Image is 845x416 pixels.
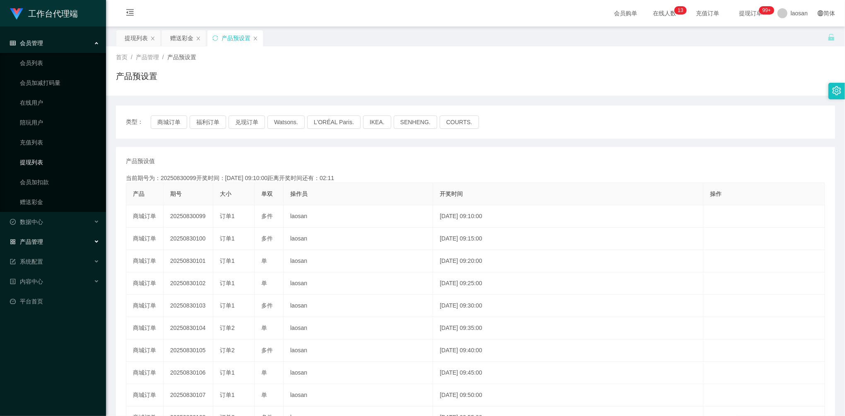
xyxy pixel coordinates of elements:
span: 单 [261,257,267,264]
td: [DATE] 09:35:00 [433,317,703,339]
i: 图标: close [150,36,155,41]
span: 订单1 [220,235,235,242]
i: 图标: profile [10,279,16,284]
a: 图标: dashboard平台首页 [10,293,99,310]
p: 1 [678,6,681,14]
td: laosan [284,384,433,406]
td: laosan [284,362,433,384]
div: 提现列表 [125,30,148,46]
div: 当前期号为：20250830099开奖时间：[DATE] 09:10:00距离开奖时间还有：02:11 [126,174,825,183]
a: 会员加扣款 [20,174,99,190]
i: 图标: unlock [828,34,835,41]
span: 操作 [710,190,722,197]
button: IKEA. [363,115,391,129]
td: [DATE] 09:50:00 [433,384,703,406]
h1: 产品预设置 [116,70,157,82]
button: L'ORÉAL Paris. [307,115,361,129]
td: [DATE] 09:30:00 [433,295,703,317]
a: 在线用户 [20,94,99,111]
td: 20250830103 [164,295,213,317]
span: 产品管理 [10,238,43,245]
td: 商城订单 [126,272,164,295]
td: 20250830101 [164,250,213,272]
span: 会员管理 [10,40,43,46]
button: SENHENG. [394,115,437,129]
td: [DATE] 09:45:00 [433,362,703,384]
span: 单双 [261,190,273,197]
td: 20250830100 [164,228,213,250]
span: 单 [261,392,267,398]
span: 单 [261,325,267,331]
sup: 13 [674,6,686,14]
td: laosan [284,295,433,317]
span: 单 [261,280,267,286]
button: 商城订单 [151,115,187,129]
p: 3 [681,6,684,14]
span: 订单1 [220,213,235,219]
img: logo.9652507e.png [10,8,23,20]
td: [DATE] 09:10:00 [433,205,703,228]
span: 产品预设置 [167,54,196,60]
td: 商城订单 [126,362,164,384]
div: 赠送彩金 [170,30,193,46]
td: 商城订单 [126,384,164,406]
span: 订单2 [220,347,235,353]
span: 数据中心 [10,219,43,225]
span: 充值订单 [692,10,724,16]
span: 操作员 [290,190,308,197]
i: 图标: setting [832,86,841,95]
a: 会员列表 [20,55,99,71]
span: 开奖时间 [440,190,463,197]
span: 产品 [133,190,144,197]
td: laosan [284,205,433,228]
td: 20250830099 [164,205,213,228]
td: 20250830106 [164,362,213,384]
i: 图标: form [10,259,16,265]
td: [DATE] 09:15:00 [433,228,703,250]
td: 20250830105 [164,339,213,362]
span: 系统配置 [10,258,43,265]
td: 商城订单 [126,228,164,250]
a: 提现列表 [20,154,99,171]
span: 多件 [261,347,273,353]
td: 20250830104 [164,317,213,339]
span: 订单1 [220,369,235,376]
i: 图标: close [253,36,258,41]
td: [DATE] 09:40:00 [433,339,703,362]
a: 赠送彩金 [20,194,99,210]
button: Watsons. [267,115,305,129]
span: 期号 [170,190,182,197]
span: 多件 [261,302,273,309]
span: 订单1 [220,257,235,264]
i: 图标: table [10,40,16,46]
h1: 工作台代理端 [28,0,78,27]
td: laosan [284,228,433,250]
a: 陪玩用户 [20,114,99,131]
span: 首页 [116,54,128,60]
button: COURTS. [440,115,479,129]
a: 充值列表 [20,134,99,151]
button: 兑现订单 [229,115,265,129]
i: 图标: check-circle-o [10,219,16,225]
span: 大小 [220,190,231,197]
span: 类型： [126,115,151,129]
td: laosan [284,317,433,339]
i: 图标: sync [212,35,218,41]
span: 产品预设值 [126,157,155,166]
span: 单 [261,369,267,376]
td: laosan [284,272,433,295]
sup: 1016 [759,6,774,14]
span: / [131,54,132,60]
span: 产品管理 [136,54,159,60]
td: 20250830102 [164,272,213,295]
span: 多件 [261,235,273,242]
i: 图标: close [196,36,201,41]
span: / [162,54,164,60]
span: 提现订单 [735,10,767,16]
a: 会员加减打码量 [20,75,99,91]
i: 图标: appstore-o [10,239,16,245]
span: 多件 [261,213,273,219]
div: 产品预设置 [221,30,250,46]
td: 商城订单 [126,250,164,272]
span: 订单2 [220,325,235,331]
